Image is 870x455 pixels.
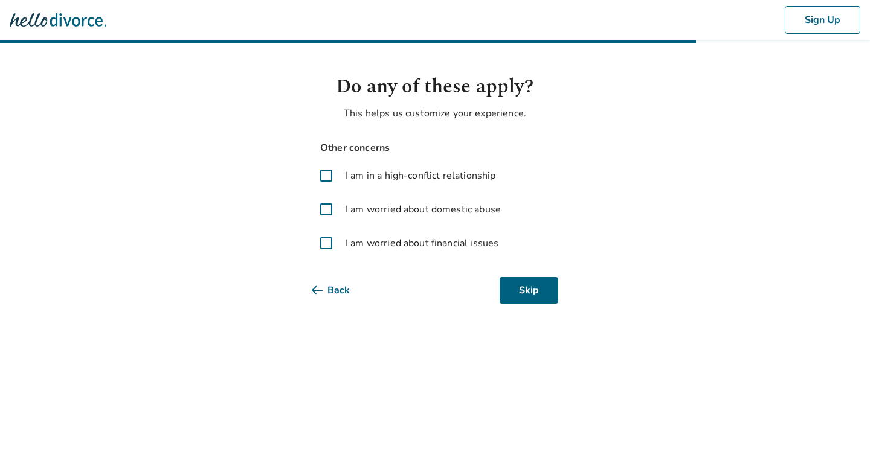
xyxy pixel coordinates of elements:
button: Back [312,277,369,304]
img: Hello Divorce Logo [10,8,106,32]
span: I am worried about domestic abuse [346,202,501,217]
h1: Do any of these apply? [312,72,558,101]
span: Other concerns [312,140,558,156]
iframe: Chat Widget [810,397,870,455]
span: I am worried about financial issues [346,236,498,250]
span: I am in a high-conflict relationship [346,168,495,183]
button: Sign Up [785,6,860,34]
button: Skip [500,277,558,304]
p: This helps us customize your experience. [312,106,558,121]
